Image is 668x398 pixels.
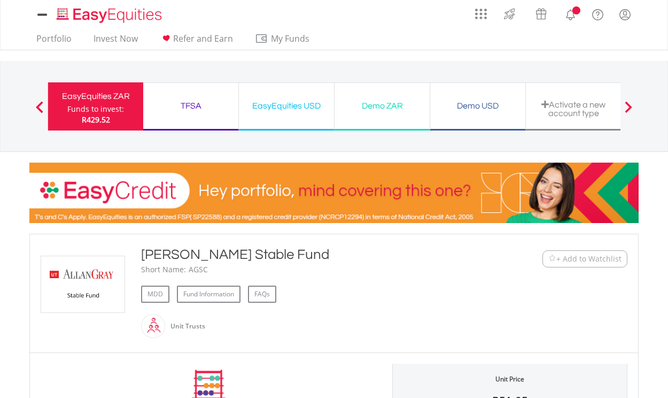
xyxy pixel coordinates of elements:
[495,374,524,384] div: Unit Price
[82,114,110,125] span: R429.52
[32,33,76,50] a: Portfolio
[141,245,477,264] div: [PERSON_NAME] Stable Fund
[141,286,169,303] a: MDD
[89,33,142,50] a: Invest Now
[43,256,123,312] img: UT.ZA.AGSC.png
[556,254,622,264] span: + Add to Watchlist
[501,5,518,22] img: thrive-v2.svg
[532,5,550,22] img: vouchers-v2.svg
[255,32,325,45] span: My Funds
[475,8,487,20] img: grid-menu-icon.svg
[156,33,237,50] a: Refer and Earn
[437,98,519,113] div: Demo USD
[177,286,240,303] a: Fund Information
[584,3,611,24] a: FAQ's and Support
[189,264,208,275] div: AGSC
[173,33,233,44] span: Refer and Earn
[341,98,423,113] div: Demo ZAR
[611,3,639,26] a: My Profile
[468,3,494,20] a: AppsGrid
[150,98,232,113] div: TFSA
[525,3,557,22] a: Vouchers
[548,255,556,263] img: Watchlist
[67,104,124,114] div: Funds to invest:
[165,313,205,339] div: Unit Trusts
[55,89,137,104] div: EasyEquities ZAR
[141,264,186,275] div: Short Name:
[245,98,328,113] div: EasyEquities USD
[542,250,627,267] button: Watchlist + Add to Watchlist
[248,286,276,303] a: FAQs
[55,6,166,24] img: EasyEquities_Logo.png
[52,3,166,24] a: Home page
[532,100,615,118] div: Activate a new account type
[557,3,584,24] a: Notifications
[29,163,639,223] img: EasyCredit Promotion Banner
